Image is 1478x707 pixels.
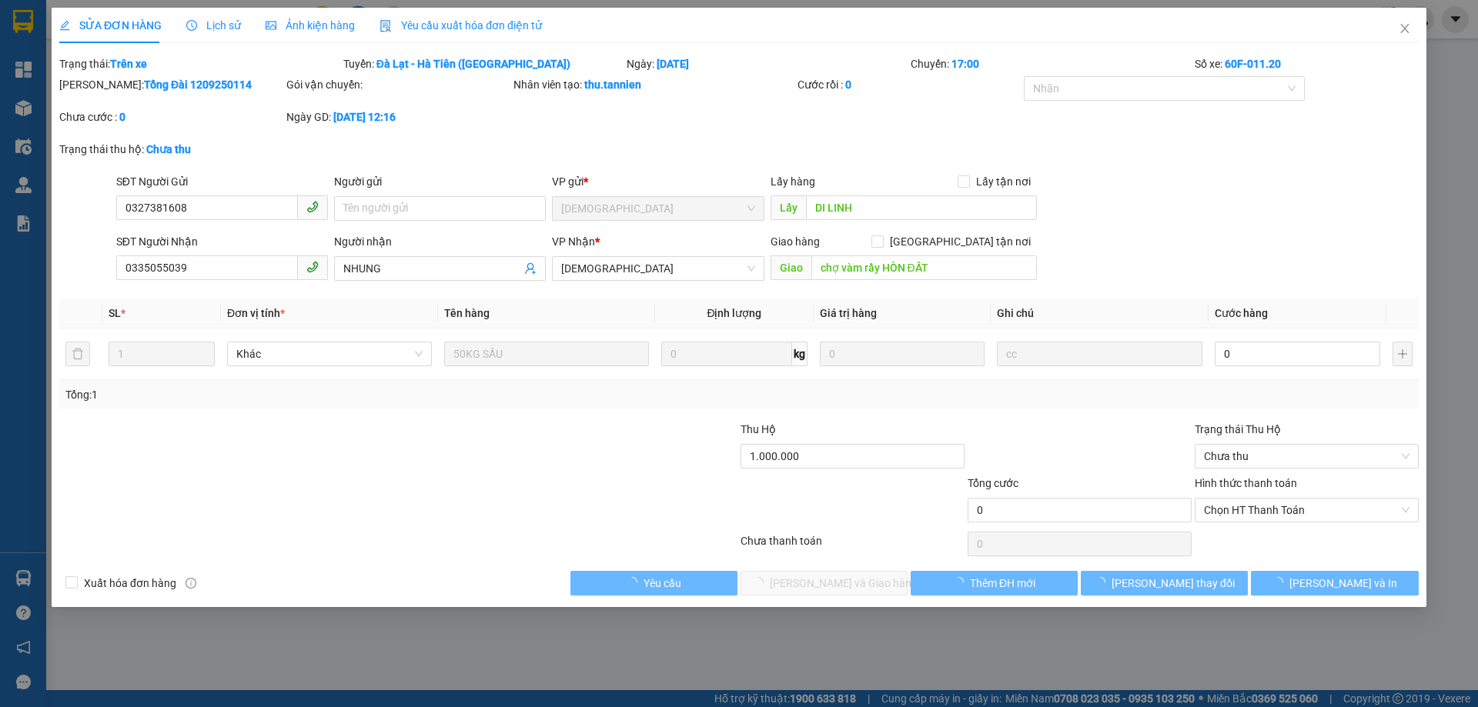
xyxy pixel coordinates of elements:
[144,78,252,91] b: Tổng Đài 1209250114
[562,257,755,280] span: Tổng Đài
[59,141,340,158] div: Trạng thái thu hộ:
[657,58,690,70] b: [DATE]
[1095,577,1112,588] span: loading
[1081,571,1248,595] button: [PERSON_NAME] thay đổi
[1195,477,1297,489] label: Hình thức thanh toán
[59,19,162,32] span: SỬA ĐƠN HÀNG
[333,111,396,123] b: [DATE] 12:16
[1289,575,1397,592] span: [PERSON_NAME] và In
[953,577,970,588] span: loading
[236,342,423,365] span: Khác
[845,78,851,91] b: 0
[806,195,1037,220] input: Dọc đường
[286,76,510,93] div: Gói vận chuyển:
[570,571,737,595] button: Yêu cầu
[627,577,644,588] span: loading
[380,20,392,32] img: icon
[1204,499,1409,522] span: Chọn HT Thanh Toán
[525,262,537,275] span: user-add
[771,235,820,248] span: Giao hàng
[1195,421,1419,438] div: Trạng thái Thu Hộ
[584,78,641,91] b: thu.tannien
[741,423,776,435] span: Thu Hộ
[707,307,762,319] span: Định lượng
[266,19,355,32] span: Ảnh kiện hàng
[811,255,1037,280] input: Dọc đường
[65,386,570,403] div: Tổng: 1
[771,255,811,280] span: Giao
[820,307,877,319] span: Giá trị hàng
[911,571,1078,595] button: Thêm ĐH mới
[444,342,649,366] input: VD: Bàn, Ghế
[968,477,1018,489] span: Tổng cước
[116,233,328,250] div: SĐT Người Nhận
[59,20,70,31] span: edit
[1204,445,1409,468] span: Chưa thu
[792,342,808,366] span: kg
[306,201,319,213] span: phone
[186,19,241,32] span: Lịch sử
[1393,342,1413,366] button: plus
[342,55,626,72] div: Tuyến:
[991,298,1209,328] th: Ghi chú
[1112,575,1235,592] span: [PERSON_NAME] thay đổi
[146,143,191,155] b: Chưa thu
[771,195,806,220] span: Lấy
[1252,571,1419,595] button: [PERSON_NAME] và In
[78,575,182,592] span: Xuất hóa đơn hàng
[644,575,681,592] span: Yêu cầu
[562,197,755,220] span: Tổng Đài
[186,20,197,31] span: clock-circle
[626,55,910,72] div: Ngày:
[739,532,966,559] div: Chưa thanh toán
[65,342,90,366] button: delete
[1193,55,1420,72] div: Số xe:
[1215,307,1268,319] span: Cước hàng
[186,578,196,589] span: info-circle
[998,342,1202,366] input: Ghi Chú
[951,58,979,70] b: 17:00
[1225,58,1281,70] b: 60F-011.20
[741,571,908,595] button: [PERSON_NAME] và Giao hàng
[798,76,1022,93] div: Cước rồi :
[110,58,147,70] b: Trên xe
[58,55,342,72] div: Trạng thái:
[1272,577,1289,588] span: loading
[59,108,283,125] div: Chưa cước :
[884,233,1037,250] span: [GEOGRAPHIC_DATA] tận nơi
[380,19,542,32] span: Yêu cầu xuất hóa đơn điện tử
[970,575,1035,592] span: Thêm ĐH mới
[553,173,764,190] div: VP gửi
[909,55,1193,72] div: Chuyến:
[116,173,328,190] div: SĐT Người Gửi
[444,307,490,319] span: Tên hàng
[334,233,546,250] div: Người nhận
[1383,8,1426,51] button: Close
[286,108,510,125] div: Ngày GD:
[553,235,596,248] span: VP Nhận
[119,111,125,123] b: 0
[771,175,815,188] span: Lấy hàng
[820,342,985,366] input: 0
[1399,22,1411,35] span: close
[109,307,121,319] span: SL
[266,20,276,31] span: picture
[376,58,570,70] b: Đà Lạt - Hà Tiên ([GEOGRAPHIC_DATA])
[334,173,546,190] div: Người gửi
[306,261,319,273] span: phone
[513,76,794,93] div: Nhân viên tạo:
[227,307,285,319] span: Đơn vị tính
[59,76,283,93] div: [PERSON_NAME]:
[970,173,1037,190] span: Lấy tận nơi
